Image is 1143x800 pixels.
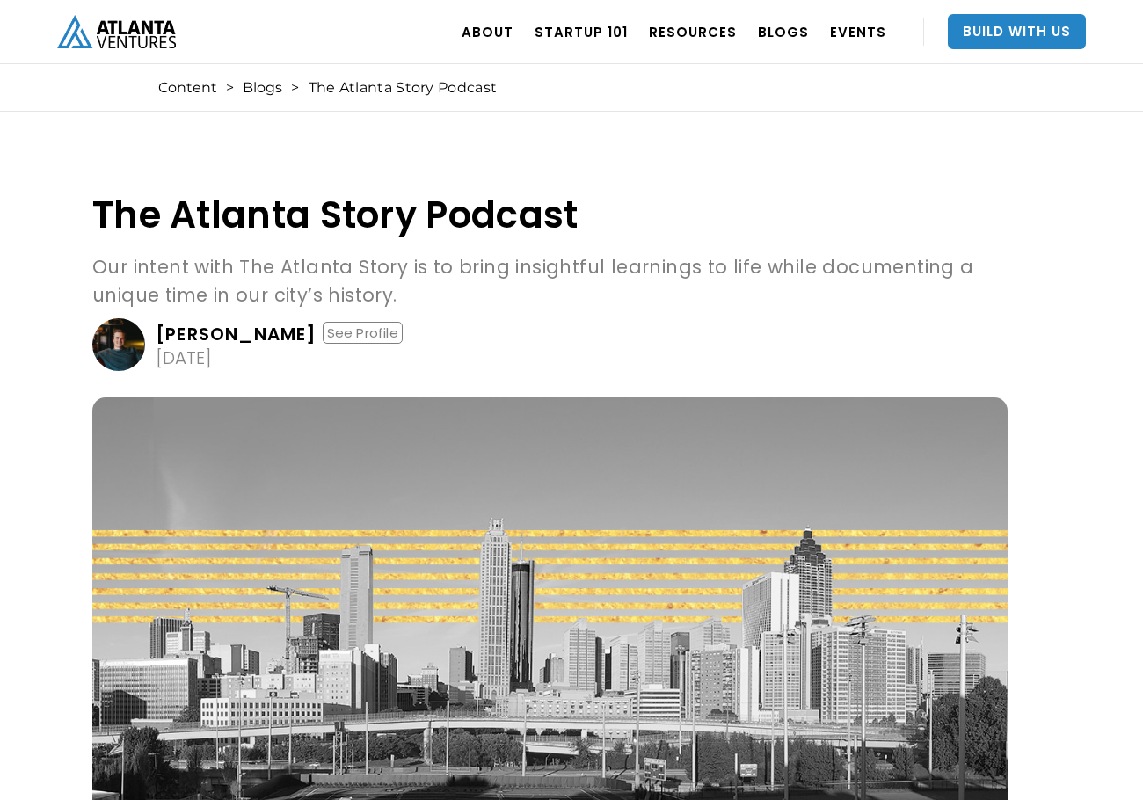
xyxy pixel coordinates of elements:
[830,7,886,56] a: EVENTS
[92,318,1008,371] a: [PERSON_NAME]See Profile[DATE]
[156,349,212,367] div: [DATE]
[323,322,403,344] div: See Profile
[535,7,628,56] a: Startup 101
[156,325,317,343] div: [PERSON_NAME]
[758,7,809,56] a: BLOGS
[243,79,282,97] a: Blogs
[92,253,1008,309] p: Our intent with The Atlanta Story is to bring insightful learnings to life while documenting a un...
[158,79,217,97] a: Content
[462,7,513,56] a: ABOUT
[948,14,1086,49] a: Build With Us
[309,79,498,97] div: The Atlanta Story Podcast
[92,194,1008,236] h1: The Atlanta Story Podcast
[226,79,234,97] div: >
[291,79,299,97] div: >
[649,7,737,56] a: RESOURCES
